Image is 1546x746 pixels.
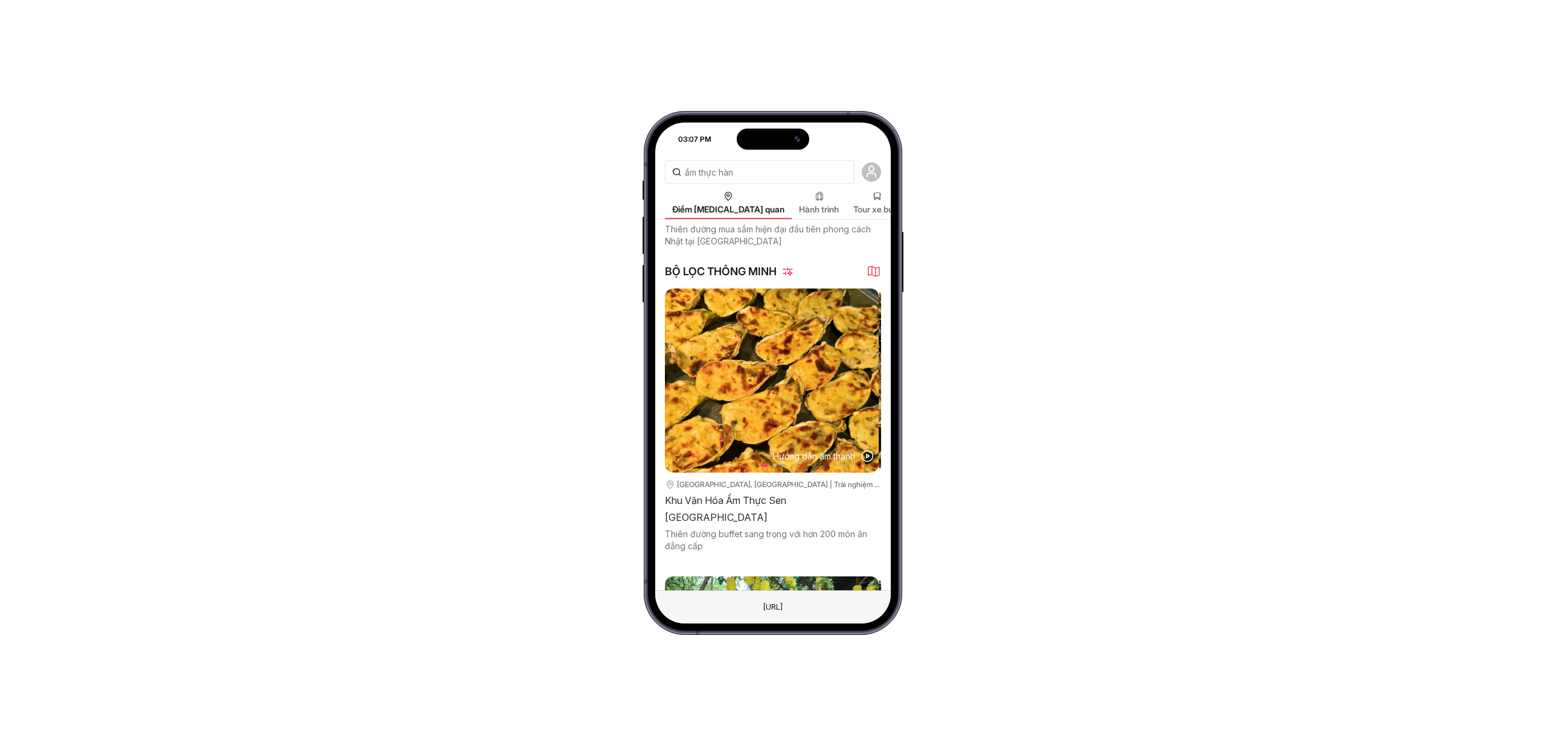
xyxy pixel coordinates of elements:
[772,449,875,464] button: Hướng dẫn âm thanh
[665,289,879,472] img: https://cdn3.clik.vn/clikhub/prod/storage/TEZNFEMDHXVC/2_LJGKFEMDHXVC_large.jpg
[665,528,881,552] div: Thiên đường buffet sang trọng với hơn 200 món ăn đẳng cấp
[665,223,881,247] div: Thiên đường mua sắm hiện đại đầu tiên phong cách Nhật tại [GEOGRAPHIC_DATA]
[665,492,881,526] div: Khu Văn Hóa Ẩm Thực Sen [GEOGRAPHIC_DATA]
[761,464,768,467] button: 1
[677,480,881,489] div: [GEOGRAPHIC_DATA], [GEOGRAPHIC_DATA] | Trải nghiệm ẩm thực
[754,599,792,615] div: Đây là một phần tử giả. Để thay đổi URL, chỉ cần sử dụng trường văn bản Trình duyệt ở phía trên.
[672,203,784,215] span: Điểm [MEDICAL_DATA] quan
[656,134,717,145] div: 03:07 PM
[853,203,901,215] span: Tour xe buýt
[781,464,785,467] button: 3
[799,203,839,215] span: Hành trình
[773,450,855,463] span: Hướng dẫn âm thanh
[665,263,794,280] div: BỘ LỌC THÔNG MINH
[773,464,777,467] button: 2
[665,160,855,184] input: Bạn sẽ khám phá gì tiếp theo?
